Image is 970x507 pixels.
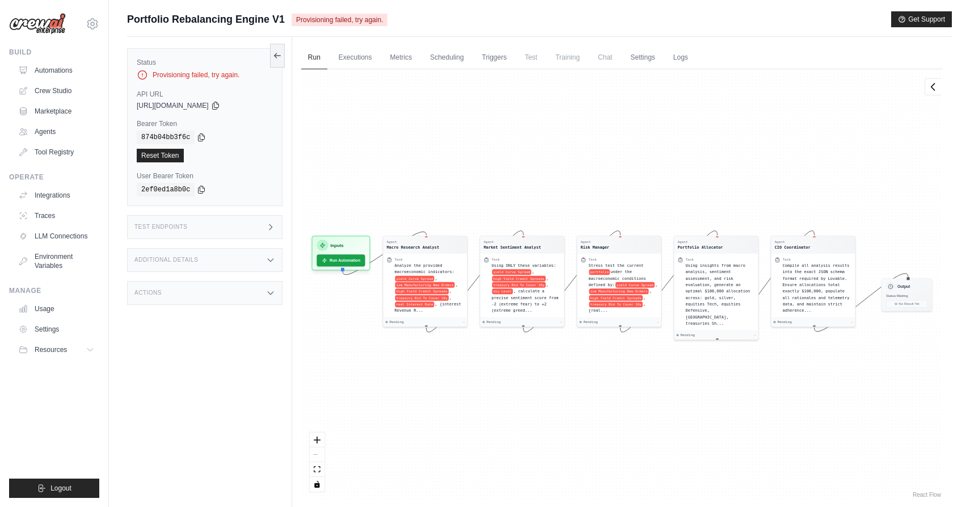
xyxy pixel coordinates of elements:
span: Compile all analysis results into the exact JSON schema format required by Lovable. Ensure alloca... [782,263,849,313]
span: , calculate a precise sentiment score from -2 (extreme fear) to +2 (extreme greed... [491,289,558,313]
g: Edge from f58628c04f135796af9f0b759ef43978 to b8bb93ac9da52c59510c7f9a86a1358c [620,231,717,332]
div: Task [685,257,693,262]
g: Edge from 3b1e9751de2d9f04747f69ffe71d4445 to f58628c04f135796af9f0b759ef43978 [523,231,620,332]
h3: Actions [134,290,162,296]
div: Task [588,257,596,262]
span: , [455,282,457,287]
div: OutputStatus:WaitingNo Result Yet [881,278,932,311]
g: Edge from inputsNode to d606a1acb48f51962e9653a0aa87475d [343,232,426,274]
label: Status [137,58,273,67]
div: AgentPortfolio AllocatorTaskUsing insights from macro analysis, sentiment assessment, and risk ev... [673,236,758,340]
g: Edge from d606a1acb48f51962e9653a0aa87475d to 3b1e9751de2d9f04747f69ffe71d4445 [426,231,523,332]
a: Run [301,46,327,70]
span: Resources [35,345,67,354]
div: - [657,320,659,324]
span: high Yield Credit Spreads [589,295,642,301]
a: Logs [667,46,695,70]
a: Triggers [475,46,514,70]
button: No Result Yet [886,300,927,308]
div: - [463,320,465,324]
g: Edge from b8bb93ac9da52c59510c7f9a86a1358c to 32e8e1a5ef970736831b7cd5327642a4 [717,231,814,338]
g: Edge from 32e8e1a5ef970736831b7cd5327642a4 to outputNode [814,274,908,332]
button: Get Support [891,11,952,27]
div: Compile all analysis results into the exact JSON schema format required by Lovable. Ensure alloca... [782,262,851,314]
span: [URL][DOMAIN_NAME] [137,101,209,110]
span: Status: Waiting [886,294,908,298]
span: , [649,289,651,294]
div: Portfolio Allocator [677,244,723,250]
span: Stress test the current [588,263,643,267]
h3: Output [897,284,910,290]
a: Integrations [14,186,99,204]
div: Using ONLY these variables: {yield Curve Spread}, {high Yield Credit Spreads}, {treasury Bid To C... [491,262,560,314]
div: Stress test the current {portfolio} under the macroeconomic conditions defined by: {yield Curve S... [588,262,657,314]
span: high Yield Credit Spreads [395,288,448,294]
a: Metrics [383,46,419,70]
a: Traces [14,207,99,225]
div: - [851,320,853,324]
div: InputsRun Automation [311,236,370,270]
a: Settings [14,320,99,338]
div: Using insights from macro analysis, sentiment assessment, and risk evaluation, generate an optima... [685,262,754,327]
span: , [546,276,549,280]
code: 2ef0ed1a8b0c [137,183,195,196]
div: AgentMacro Research AnalystTaskAnalyze the provided macroeconomic indicators:yield Curve Spread,i... [382,236,467,327]
div: Task [782,257,790,262]
span: portfolio [589,269,610,275]
span: Test [518,46,544,69]
button: Logout [9,479,99,498]
div: Task [491,257,499,262]
div: - [560,320,562,324]
span: yield Curve Spread [395,276,434,282]
iframe: Chat Widget [913,452,970,507]
div: Provisioning failed, try again. [137,69,273,81]
a: Executions [332,46,379,70]
span: , [546,282,549,287]
span: , [532,270,534,274]
span: Training is not available until the deployment is complete [549,46,587,69]
span: , [435,276,437,280]
span: Portfolio Rebalancing Engine V1 [127,11,285,27]
span: Using ONLY these variables: [491,263,556,267]
div: Agent [580,240,609,244]
a: Usage [14,300,99,318]
div: React Flow controls [310,433,324,492]
span: yield Curve Spread [615,282,655,288]
a: Marketplace [14,102,99,120]
div: AgentRisk ManagerTaskStress test the currentportfoliounder the macroeconomic conditions defined b... [576,236,661,327]
div: Build [9,48,99,57]
div: AgentMarket Sentiment AnalystTaskUsing ONLY these variables:yield Curve Spread,high Yield Credit ... [479,236,564,327]
span: , {real... [588,302,646,313]
label: User Bearer Token [137,171,273,181]
a: Scheduling [423,46,470,70]
span: , [643,295,646,300]
span: Logout [50,484,71,493]
span: dxy Level [492,288,513,294]
span: high Yield Credit Spreads [492,276,545,282]
span: under the macroeconomic conditions defined by: [588,270,646,287]
span: , [449,295,452,300]
button: Run Automation [317,254,365,266]
span: treasury Bid To Cover 10y [492,282,545,288]
span: yield Curve Spread [492,269,531,275]
div: - [754,333,756,337]
label: Bearer Token [137,119,273,128]
h3: Inputs [330,242,343,249]
div: CIO Coordinator [774,244,810,250]
div: Agent [483,240,541,244]
button: Resources [14,341,99,359]
span: Using insights from macro analysis, sentiment assessment, and risk evaluation, generate an optima... [685,263,750,325]
div: Task [394,257,402,262]
span: treasury Bid To Cover 10y [395,295,448,301]
a: Environment Variables [14,248,99,275]
code: 874b04bb3f6c [137,131,195,144]
span: ism Manufacturing New Orders [395,282,454,288]
div: Manage [9,286,99,295]
span: Pending [486,320,500,324]
span: real Interest Rate [395,301,434,307]
span: ism Manufacturing New Orders [589,288,648,294]
button: fit view [310,462,324,477]
div: Market Sentiment Analyst [483,244,541,250]
div: AgentCIO CoordinatorTaskCompile all analysis results into the exact JSON schema format required b... [770,236,855,327]
div: Macro Research Analyst [386,244,439,250]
